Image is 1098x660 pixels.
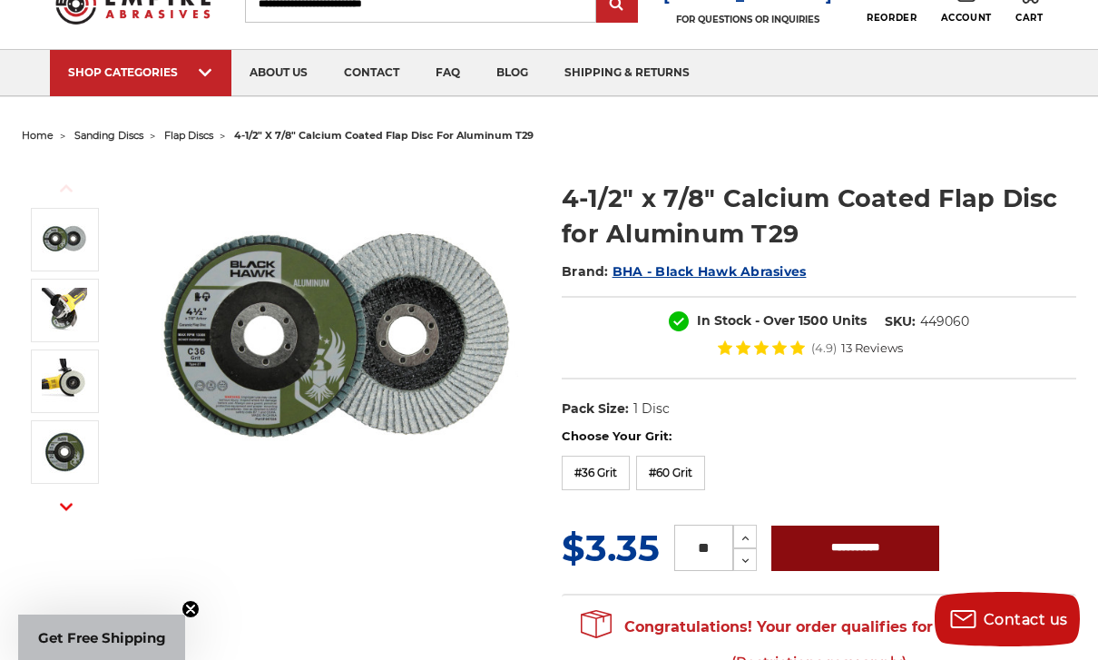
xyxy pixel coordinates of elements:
[867,12,917,24] span: Reorder
[663,14,833,25] p: FOR QUESTIONS OR INQUIRIES
[44,169,88,208] button: Previous
[546,50,708,96] a: shipping & returns
[633,399,670,419] dd: 1 Disc
[164,129,213,142] a: flap discs
[920,312,969,331] dd: 449060
[44,488,88,527] button: Next
[42,429,87,475] img: Black Hawk Abrasives Aluminum Flap Disc
[562,399,629,419] dt: Pack Size:
[935,592,1080,646] button: Contact us
[984,611,1068,628] span: Contact us
[68,65,213,79] div: SHOP CATEGORIES
[811,342,837,354] span: (4.9)
[832,312,867,329] span: Units
[417,50,478,96] a: faq
[42,288,87,333] img: Disc for grinding aluminum
[562,181,1076,251] h1: 4-1/2" x 7/8" Calcium Coated Flap Disc for Aluminum T29
[42,359,87,404] img: Angle grinder disc for sanding aluminum
[885,312,916,331] dt: SKU:
[697,312,751,329] span: In Stock
[181,600,200,618] button: Close teaser
[562,526,660,570] span: $3.35
[18,615,185,660] div: Get Free ShippingClose teaser
[941,12,992,24] span: Account
[155,162,518,525] img: BHA 4-1/2 Inch Flap Disc for Aluminum
[562,263,609,280] span: Brand:
[42,217,87,262] img: BHA 4-1/2 Inch Flap Disc for Aluminum
[1015,12,1043,24] span: Cart
[755,312,795,329] span: - Over
[841,342,903,354] span: 13 Reviews
[22,129,54,142] a: home
[74,129,143,142] a: sanding discs
[478,50,546,96] a: blog
[799,312,828,329] span: 1500
[231,50,326,96] a: about us
[562,428,1076,446] label: Choose Your Grit:
[326,50,417,96] a: contact
[234,129,534,142] span: 4-1/2" x 7/8" calcium coated flap disc for aluminum t29
[613,263,807,280] a: BHA - Black Hawk Abrasives
[38,629,166,646] span: Get Free Shipping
